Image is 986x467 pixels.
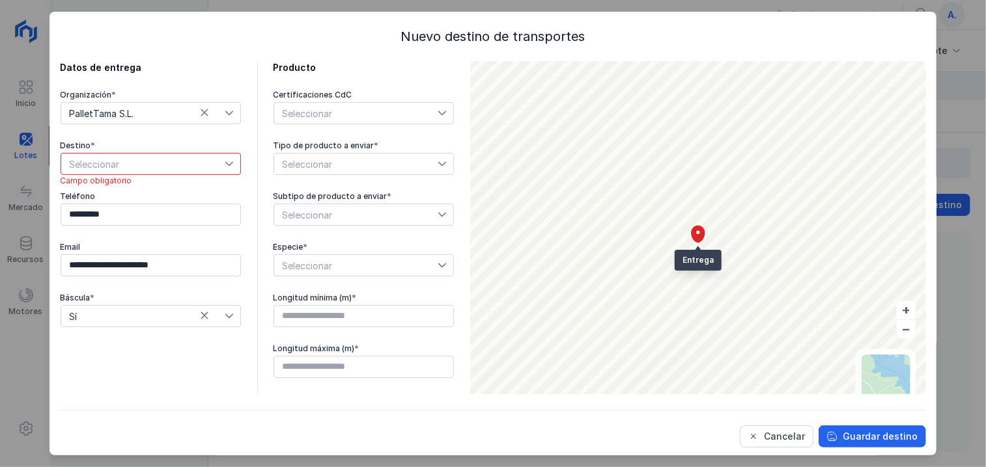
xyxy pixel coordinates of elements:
[60,293,242,303] div: Báscula
[273,140,455,151] div: Tipo de producto a enviar
[274,153,438,174] span: Seleccionar
[274,204,438,225] span: Seleccionar
[819,425,926,447] button: Guardar destino
[740,425,813,447] button: Cancelar
[897,300,916,319] button: +
[60,176,242,186] li: Campo obligatorio
[60,242,242,252] div: Email
[273,343,455,354] div: Longitud máxima (m)
[273,242,455,252] div: Especie
[274,255,438,276] span: Seleccionar
[273,293,455,303] div: Longitud mínima (m)
[60,191,242,202] div: Teléfono
[273,191,455,202] div: Subtipo de producto a enviar
[60,27,927,46] div: Nuevo destino de transportes
[764,430,805,443] div: Cancelar
[273,394,455,405] div: Cantidad total acordada (t)
[273,90,455,100] div: Certificaciones CdC
[60,140,242,151] div: Destino
[274,103,335,124] div: Seleccionar
[843,430,918,443] div: Guardar destino
[61,306,225,327] span: Sí
[61,153,225,174] span: Seleccionar
[60,61,242,74] div: Datos de entrega
[61,103,225,124] span: PalletTama S.L.
[897,320,916,339] button: –
[862,354,910,403] img: political.webp
[273,61,455,74] div: Producto
[60,90,242,100] div: Organización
